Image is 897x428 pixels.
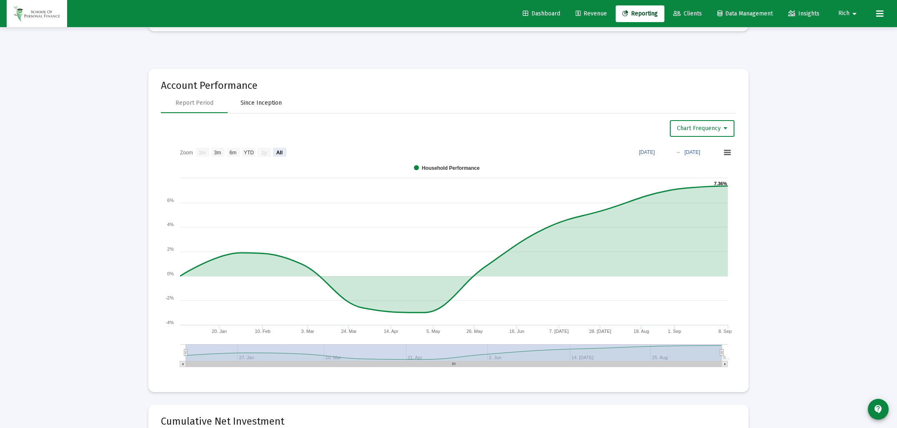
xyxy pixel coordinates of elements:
text: 4% [167,222,174,227]
text: 7. [DATE] [549,329,569,334]
a: Revenue [569,5,614,22]
span: Data Management [717,10,773,17]
text: [DATE] [684,149,700,155]
text: 16. Jun [509,329,524,334]
mat-card-title: Account Performance [161,81,736,90]
a: Insights [782,5,826,22]
span: Reporting [622,10,658,17]
text: 2% [167,247,174,252]
button: Rich [828,5,869,22]
text: 6m [230,150,237,156]
span: Chart Frequency [677,125,727,132]
mat-icon: contact_support [873,404,883,414]
span: Revenue [576,10,607,17]
text: 1y [261,150,267,156]
mat-icon: arrow_drop_down [849,5,859,22]
text: 0% [167,271,174,276]
text: 24. Mar [341,329,357,334]
text: YTD [244,150,254,156]
text: 1. Sep [668,329,681,334]
text: 3m [214,150,221,156]
span: Insights [788,10,819,17]
a: Clients [666,5,709,22]
text: 26. May [466,329,483,334]
text: 8… [723,355,730,360]
a: Reporting [616,5,664,22]
text: All [276,150,283,156]
a: Dashboard [516,5,567,22]
text: 8. Sep [719,329,732,334]
text: -2% [165,295,174,300]
div: Report Period [175,99,213,107]
text: [DATE] [639,149,655,155]
text: 1m [199,150,206,156]
div: Since Inception [241,99,282,107]
text: 7.36% [714,181,727,186]
text: 14. Apr [384,329,398,334]
text: Household Performance [422,165,480,171]
text: 18. Aug [634,329,649,334]
span: Rich [838,10,849,17]
span: Dashboard [523,10,560,17]
text: -4% [165,320,174,325]
text: → [676,149,681,155]
text: 6% [167,198,174,203]
text: 28. [DATE] [589,329,611,334]
img: Dashboard [13,5,61,22]
text: 10. Feb [255,329,270,334]
mat-card-title: Cumulative Net Investment [161,417,736,425]
text: 3. Mar [301,329,315,334]
text: 20. Jan [212,329,227,334]
span: Clients [673,10,702,17]
a: Data Management [711,5,779,22]
text: 5. May [426,329,441,334]
text: Zoom [180,150,193,156]
button: Chart Frequency [670,120,734,137]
